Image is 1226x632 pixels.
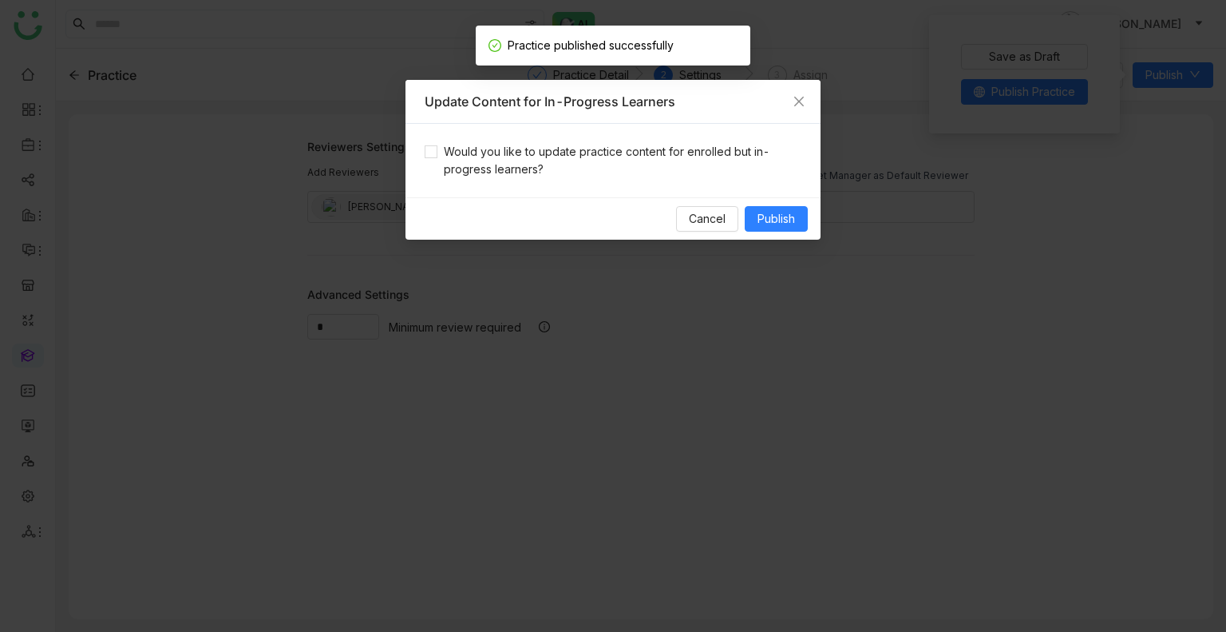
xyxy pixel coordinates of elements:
button: Close [777,80,821,123]
span: Practice published successfully [508,38,674,52]
span: Would you like to update practice content for enrolled but in-progress learners? [437,143,801,178]
button: Cancel [676,206,738,232]
span: Cancel [689,210,726,228]
div: Update Content for In-Progress Learners [425,93,801,110]
span: Publish [757,210,795,228]
button: Publish [745,206,808,232]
